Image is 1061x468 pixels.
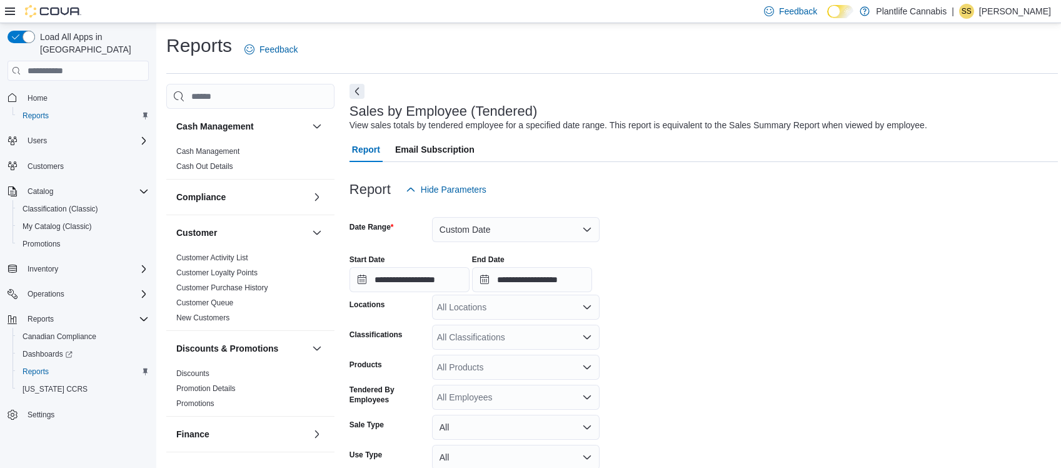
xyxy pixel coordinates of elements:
[23,133,52,148] button: Users
[23,159,69,174] a: Customers
[432,415,600,440] button: All
[401,177,491,202] button: Hide Parameters
[3,260,154,278] button: Inventory
[23,312,149,327] span: Reports
[176,313,229,323] span: New Customers
[18,329,101,344] a: Canadian Compliance
[166,144,334,179] div: Cash Management
[18,108,54,123] a: Reports
[13,380,154,398] button: [US_STATE] CCRS
[176,313,229,322] a: New Customers
[582,332,592,342] button: Open list of options
[352,137,380,162] span: Report
[959,4,974,19] div: Sarah Swensrude
[23,89,149,105] span: Home
[176,161,233,171] span: Cash Out Details
[176,342,307,355] button: Discounts & Promotions
[349,182,391,197] h3: Report
[28,264,58,274] span: Inventory
[176,384,236,394] span: Promotion Details
[23,184,58,199] button: Catalog
[349,267,470,292] input: Press the down key to open a popover containing a calendar.
[779,5,817,18] span: Feedback
[309,119,324,134] button: Cash Management
[309,190,324,205] button: Compliance
[23,349,73,359] span: Dashboards
[582,362,592,372] button: Open list of options
[35,31,149,56] span: Load All Apps in [GEOGRAPHIC_DATA]
[18,219,97,234] a: My Catalog (Classic)
[18,201,103,216] a: Classification (Classic)
[176,191,226,203] h3: Compliance
[23,158,149,174] span: Customers
[3,183,154,200] button: Catalog
[827,5,853,18] input: Dark Mode
[349,300,385,310] label: Locations
[259,43,298,56] span: Feedback
[23,407,59,422] a: Settings
[23,262,63,277] button: Inventory
[349,450,382,460] label: Use Type
[349,222,394,232] label: Date Range
[176,369,209,379] span: Discounts
[176,120,254,133] h3: Cash Management
[349,84,365,99] button: Next
[28,161,64,171] span: Customers
[23,384,88,394] span: [US_STATE] CCRS
[979,4,1051,19] p: [PERSON_NAME]
[23,204,98,214] span: Classification (Classic)
[23,332,96,342] span: Canadian Compliance
[28,410,54,420] span: Settings
[13,328,154,345] button: Canadian Compliance
[309,225,324,240] button: Customer
[472,255,505,265] label: End Date
[827,18,828,19] span: Dark Mode
[176,147,239,156] a: Cash Management
[472,267,592,292] input: Press the down key to open a popover containing a calendar.
[18,237,149,252] span: Promotions
[28,186,53,196] span: Catalog
[18,382,149,397] span: Washington CCRS
[23,287,149,302] span: Operations
[13,345,154,363] a: Dashboards
[18,329,149,344] span: Canadian Compliance
[23,262,149,277] span: Inventory
[3,310,154,328] button: Reports
[582,302,592,312] button: Open list of options
[3,157,154,175] button: Customers
[28,289,64,299] span: Operations
[176,253,248,263] span: Customer Activity List
[13,235,154,253] button: Promotions
[23,407,149,422] span: Settings
[18,237,66,252] a: Promotions
[876,4,947,19] p: Plantlife Cannabis
[349,385,427,405] label: Tendered By Employees
[432,217,600,242] button: Custom Date
[166,33,232,58] h1: Reports
[18,364,54,379] a: Reports
[395,137,475,162] span: Email Subscription
[349,119,927,132] div: View sales totals by tendered employee for a specified date range. This report is equivalent to t...
[18,347,78,362] a: Dashboards
[421,183,486,196] span: Hide Parameters
[8,83,149,456] nav: Complex example
[18,382,93,397] a: [US_STATE] CCRS
[349,360,382,370] label: Products
[176,428,307,440] button: Finance
[962,4,972,19] span: SS
[23,312,59,327] button: Reports
[176,120,307,133] button: Cash Management
[176,428,209,440] h3: Finance
[23,287,69,302] button: Operations
[3,88,154,106] button: Home
[18,347,149,362] span: Dashboards
[309,341,324,356] button: Discounts & Promotions
[28,314,54,324] span: Reports
[349,420,384,430] label: Sale Type
[239,37,303,62] a: Feedback
[176,226,307,239] button: Customer
[582,392,592,402] button: Open list of options
[176,162,233,171] a: Cash Out Details
[176,369,209,378] a: Discounts
[309,427,324,442] button: Finance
